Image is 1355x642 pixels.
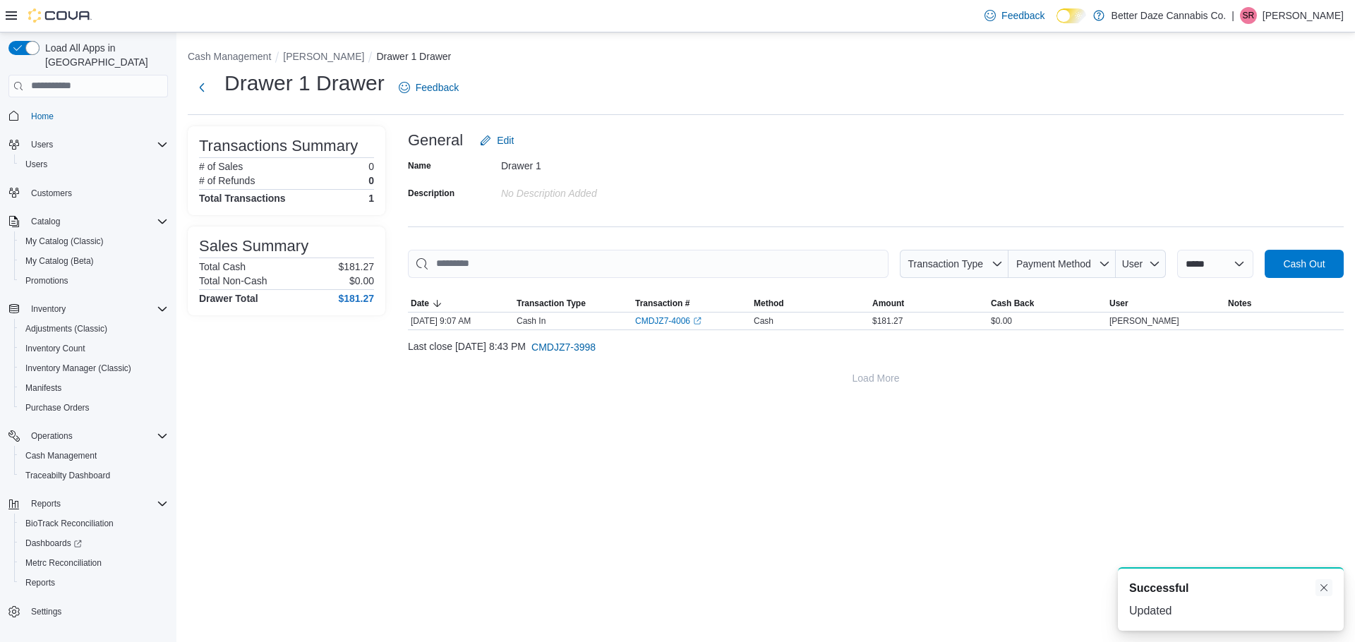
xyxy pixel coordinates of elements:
span: Home [31,111,54,122]
span: Inventory Manager (Classic) [25,363,131,374]
p: $0.00 [349,275,374,286]
div: [DATE] 9:07 AM [408,313,514,329]
button: Date [408,295,514,312]
button: My Catalog (Beta) [14,251,174,271]
span: Notes [1228,298,1251,309]
button: Cash Management [188,51,271,62]
span: Manifests [20,380,168,396]
button: BioTrack Reconciliation [14,514,174,533]
h4: $181.27 [338,293,374,304]
span: Date [411,298,429,309]
div: Drawer 1 [501,155,690,171]
span: Traceabilty Dashboard [20,467,168,484]
span: CMDJZ7-3998 [531,340,596,354]
span: Dashboards [20,535,168,552]
button: Reports [3,494,174,514]
a: My Catalog (Beta) [20,253,100,269]
img: Cova [28,8,92,23]
button: Load More [408,364,1344,392]
a: Dashboards [14,533,174,553]
a: Promotions [20,272,74,289]
span: Edit [497,133,514,147]
input: Dark Mode [1056,8,1086,23]
span: Adjustments (Classic) [20,320,168,337]
span: Settings [25,602,168,620]
span: Transaction Type [908,258,983,269]
span: Settings [31,606,61,617]
span: My Catalog (Classic) [20,233,168,250]
button: Cash Management [14,446,174,466]
p: Cash In [517,315,546,327]
button: Cash Back [988,295,1107,312]
span: [PERSON_NAME] [1109,315,1179,327]
a: Cash Management [20,447,102,464]
span: Dashboards [25,538,82,549]
button: User [1116,250,1166,278]
a: Inventory Manager (Classic) [20,360,137,377]
p: 0 [368,175,374,186]
p: Better Daze Cannabis Co. [1112,7,1227,24]
button: Home [3,106,174,126]
a: Traceabilty Dashboard [20,467,116,484]
button: Transaction # [632,295,751,312]
button: [PERSON_NAME] [283,51,364,62]
button: Reports [25,495,66,512]
span: Metrc Reconciliation [25,557,102,569]
a: Home [25,108,59,125]
span: Catalog [25,213,168,230]
h4: Drawer Total [199,293,258,304]
span: Method [754,298,784,309]
span: User [1122,258,1143,269]
h4: 1 [368,193,374,204]
span: Cash [754,315,773,327]
div: Notification [1129,580,1332,597]
span: Amount [872,298,904,309]
button: Transaction Type [514,295,632,312]
button: Purchase Orders [14,398,174,418]
span: Users [20,156,168,173]
span: Promotions [20,272,168,289]
div: Last close [DATE] 8:43 PM [408,333,1344,361]
span: Operations [31,430,73,442]
span: Reports [25,495,168,512]
button: Metrc Reconciliation [14,553,174,573]
span: Users [25,159,47,170]
span: Cash Back [991,298,1034,309]
button: Catalog [3,212,174,231]
button: Adjustments (Classic) [14,319,174,339]
svg: External link [693,317,701,325]
button: Inventory [25,301,71,317]
span: Metrc Reconciliation [20,555,168,571]
div: Updated [1129,602,1332,619]
span: BioTrack Reconciliation [25,518,114,529]
a: Reports [20,574,61,591]
span: Customers [25,184,168,202]
input: This is a search bar. As you type, the results lower in the page will automatically filter. [408,250,889,278]
span: Operations [25,428,168,444]
button: Catalog [25,213,66,230]
button: Customers [3,183,174,203]
a: Settings [25,603,67,620]
span: Reports [25,577,55,588]
label: Description [408,188,454,199]
span: Load More [853,371,900,385]
a: Users [20,156,53,173]
span: Load All Apps in [GEOGRAPHIC_DATA] [40,41,168,69]
button: Manifests [14,378,174,398]
span: SR [1243,7,1255,24]
a: Purchase Orders [20,399,95,416]
a: BioTrack Reconciliation [20,515,119,532]
span: My Catalog (Beta) [25,255,94,267]
button: Operations [25,428,78,444]
h6: Total Non-Cash [199,275,267,286]
p: | [1231,7,1234,24]
button: Users [14,155,174,174]
button: Notes [1225,295,1344,312]
span: Successful [1129,580,1188,597]
span: Inventory Manager (Classic) [20,360,168,377]
span: BioTrack Reconciliation [20,515,168,532]
h6: # of Sales [199,161,243,172]
span: Customers [31,188,72,199]
h3: Sales Summary [199,238,308,255]
button: Transaction Type [900,250,1008,278]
